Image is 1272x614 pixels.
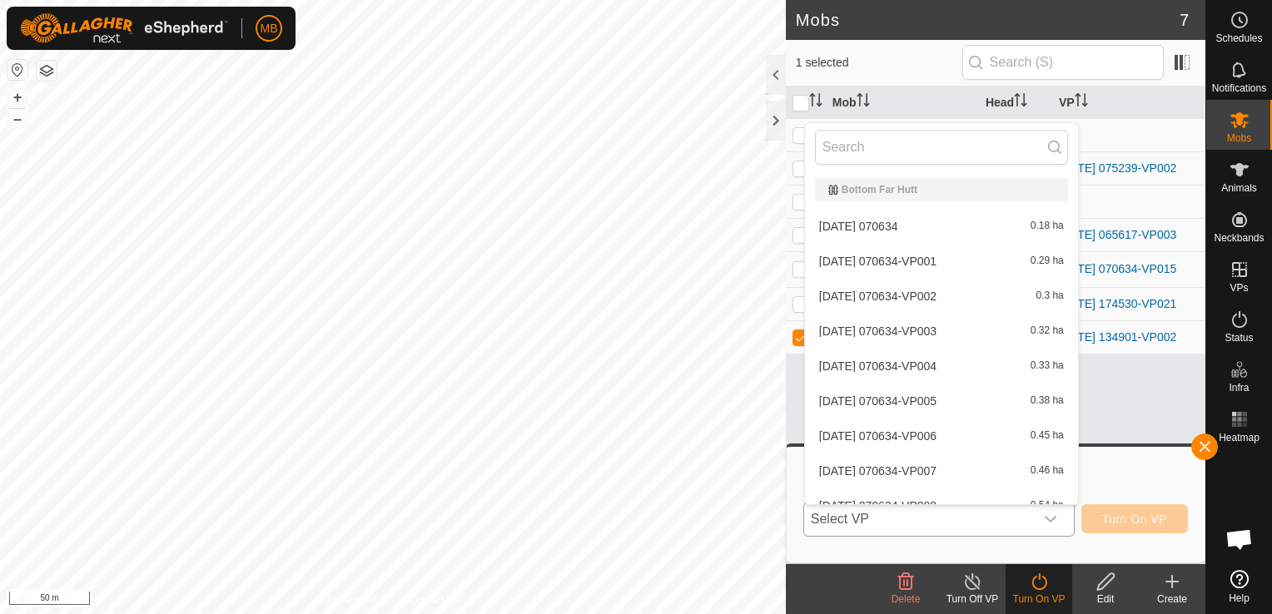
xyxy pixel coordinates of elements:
[1059,262,1176,275] a: [DATE] 070634-VP015
[805,280,1078,313] li: 2025-09-04 070634-VP002
[815,130,1068,165] input: Search
[805,489,1078,522] li: 2025-09-04 070634-VP008
[796,10,1180,30] h2: Mobs
[1230,283,1248,293] span: VPs
[1006,592,1072,607] div: Turn On VP
[1229,383,1249,393] span: Infra
[819,360,937,372] span: [DATE] 070634-VP004
[805,384,1078,418] li: 2025-09-04 070634-VP005
[7,109,27,129] button: –
[857,96,870,109] p-sorticon: Activate to sort
[804,503,1034,536] span: Select VP
[1059,297,1176,310] a: [DATE] 174530-VP021
[805,210,1078,243] li: 2025-09-04 070634
[805,314,1078,348] li: 2025-09-04 070634-VP003
[1180,7,1189,32] span: 7
[1059,161,1176,175] a: [DATE] 075239-VP002
[826,87,979,119] th: Mob
[1052,87,1205,119] th: VP
[1059,330,1176,344] a: [DATE] 134901-VP002
[37,61,57,81] button: Map Layers
[805,245,1078,278] li: 2025-09-04 070634-VP001
[1072,592,1139,607] div: Edit
[7,87,27,107] button: +
[819,290,937,302] span: [DATE] 070634-VP002
[1031,220,1064,232] span: 0.18 ha
[327,592,390,607] a: Privacy Policy
[1212,83,1266,93] span: Notifications
[819,220,898,232] span: [DATE] 070634
[939,592,1006,607] div: Turn Off VP
[1059,228,1176,241] a: [DATE] 065617-VP003
[805,454,1078,488] li: 2025-09-04 070634-VP007
[805,349,1078,383] li: 2025-09-04 070634-VP004
[892,593,921,605] span: Delete
[1225,333,1253,343] span: Status
[1014,96,1027,109] p-sorticon: Activate to sort
[796,54,962,72] span: 1 selected
[819,325,937,337] span: [DATE] 070634-VP003
[1052,118,1205,151] td: -
[1215,514,1265,564] div: Open chat
[819,500,937,512] span: [DATE] 070634-VP008
[410,592,459,607] a: Contact Us
[1052,185,1205,218] td: -
[1219,433,1260,443] span: Heatmap
[20,13,228,43] img: Gallagher Logo
[1214,233,1264,243] span: Neckbands
[828,185,1055,195] div: Bottom Far Hutt
[1215,33,1262,43] span: Schedules
[1221,183,1257,193] span: Animals
[819,430,937,442] span: [DATE] 070634-VP006
[1075,96,1088,109] p-sorticon: Activate to sort
[1227,133,1251,143] span: Mobs
[1034,503,1067,536] div: dropdown trigger
[1031,325,1064,337] span: 0.32 ha
[1102,512,1167,526] span: Turn On VP
[1036,290,1063,302] span: 0.3 ha
[7,60,27,80] button: Reset Map
[805,419,1078,453] li: 2025-09-04 070634-VP006
[1229,593,1250,603] span: Help
[1031,360,1064,372] span: 0.33 ha
[1206,563,1272,610] a: Help
[1081,504,1188,533] button: Turn On VP
[261,20,278,37] span: MB
[819,255,937,267] span: [DATE] 070634-VP001
[1031,430,1064,442] span: 0.45 ha
[1031,465,1064,477] span: 0.46 ha
[1031,500,1064,512] span: 0.54 ha
[1031,395,1064,407] span: 0.38 ha
[819,465,937,477] span: [DATE] 070634-VP007
[809,96,822,109] p-sorticon: Activate to sort
[1031,255,1064,267] span: 0.29 ha
[819,395,937,407] span: [DATE] 070634-VP005
[1139,592,1205,607] div: Create
[962,45,1164,80] input: Search (S)
[979,87,1052,119] th: Head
